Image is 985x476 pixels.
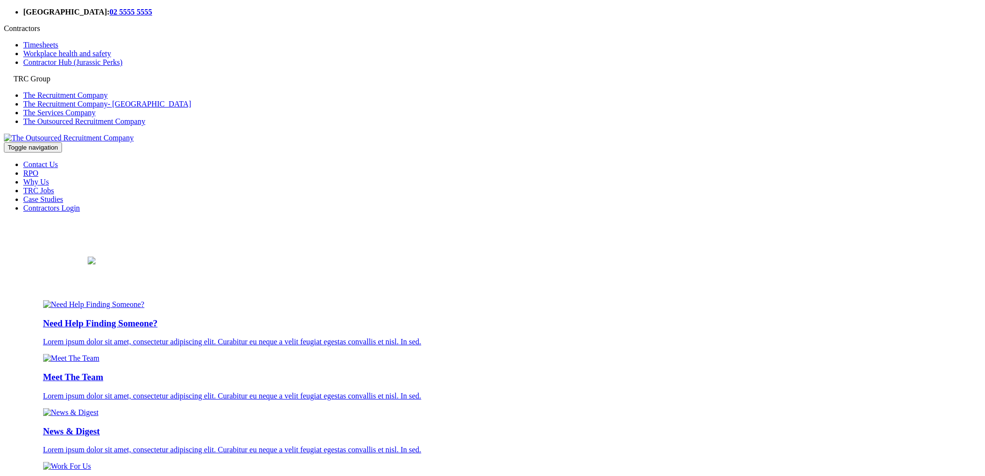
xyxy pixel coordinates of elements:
p: Lorem ipsum dolor sit amet, consectetur adipiscing elit. Curabitur eu neque a velit feugiat egest... [43,338,942,346]
a: The Recruitment Company- [GEOGRAPHIC_DATA] [23,100,191,108]
a: Timesheets [23,41,58,49]
img: Work For Us [43,462,91,471]
button: Toggle navigation [4,142,62,153]
p: Lorem ipsum dolor sit amet, consectetur adipiscing elit. Curabitur eu neque a velit feugiat egest... [43,392,942,400]
a: The Recruitment Company [23,91,108,99]
a: Why Us [23,178,49,186]
img: The Outsourced Recruitment Company [4,134,134,142]
a: Workplace health and safety [23,49,111,58]
a: The Services Company [23,108,95,117]
img: Meet The Team [43,354,99,363]
a: News & Digest Lorem ipsum dolor sit amet, consectetur adipiscing elit. Curabitur eu neque a velit... [43,408,942,454]
ul: TRC Group [4,91,191,126]
h3: Need Help Finding Someone? [43,318,942,329]
span: Toggle navigation [8,144,58,151]
img: News & Digest [43,408,99,417]
a: TRC Group [14,75,50,83]
a: The Outsourced Recruitment Company [23,117,145,125]
a: Contractors Login [23,204,80,212]
img: homepage-heading.png [88,257,95,264]
img: Need Help Finding Someone? [43,300,144,309]
li: [GEOGRAPHIC_DATA]: [23,8,981,16]
h3: News & Digest [43,426,942,437]
a: 02 5555 5555 [109,8,152,16]
a: Case Studies [23,195,63,203]
a: RPO [23,169,38,177]
a: Contact Us [23,160,58,169]
p: Lorem ipsum dolor sit amet, consectetur adipiscing elit. Curabitur eu neque a velit feugiat egest... [43,445,942,454]
ul: Contractors [4,41,191,67]
a: TRC Jobs [23,186,54,195]
a: Need Help Finding Someone? Lorem ipsum dolor sit amet, consectetur adipiscing elit. Curabitur eu ... [43,300,942,346]
a: Contractor Hub (Jurassic Perks) [23,58,123,66]
a: Contractors [4,24,40,32]
h3: Meet The Team [43,372,942,383]
a: Meet The Team Lorem ipsum dolor sit amet, consectetur adipiscing elit. Curabitur eu neque a velit... [43,354,942,400]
